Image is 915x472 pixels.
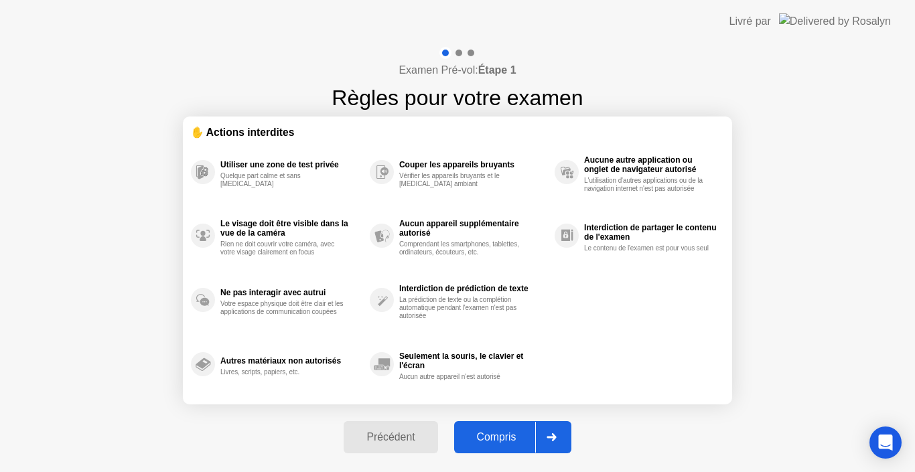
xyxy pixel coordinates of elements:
div: L'utilisation d'autres applications ou de la navigation internet n'est pas autorisée [584,177,711,193]
div: Livres, scripts, papiers, etc. [220,368,347,376]
div: Rien ne doit couvrir votre caméra, avec votre visage clairement en focus [220,240,347,256]
button: Compris [454,421,571,453]
div: Précédent [348,431,433,443]
div: Ne pas interagir avec autrui [220,288,363,297]
div: Livré par [729,13,771,29]
button: Précédent [344,421,437,453]
div: Aucune autre application ou onglet de navigateur autorisé [584,155,717,174]
div: Autres matériaux non autorisés [220,356,363,366]
div: Couper les appareils bruyants [399,160,548,169]
div: La prédiction de texte ou la complétion automatique pendant l'examen n'est pas autorisée [399,296,526,320]
div: ✋ Actions interdites [191,125,724,140]
div: Vérifier les appareils bruyants et le [MEDICAL_DATA] ambiant [399,172,526,188]
div: Le visage doit être visible dans la vue de la caméra [220,219,363,238]
div: Quelque part calme et sans [MEDICAL_DATA] [220,172,347,188]
div: Le contenu de l'examen est pour vous seul [584,244,711,252]
b: Étape 1 [478,64,516,76]
div: Aucun appareil supplémentaire autorisé [399,219,548,238]
div: Votre espace physique doit être clair et les applications de communication coupées [220,300,347,316]
div: Interdiction de partager le contenu de l'examen [584,223,717,242]
div: Interdiction de prédiction de texte [399,284,548,293]
div: Compris [458,431,535,443]
h1: Règles pour votre examen [332,82,583,114]
div: Seulement la souris, le clavier et l'écran [399,351,548,370]
div: Aucun autre appareil n'est autorisé [399,373,526,381]
img: Delivered by Rosalyn [779,13,891,29]
div: Utiliser une zone de test privée [220,160,363,169]
div: Comprendant les smartphones, tablettes, ordinateurs, écouteurs, etc. [399,240,526,256]
h4: Examen Pré-vol: [399,62,516,78]
div: Open Intercom Messenger [869,426,902,459]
